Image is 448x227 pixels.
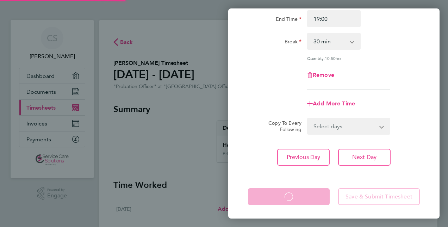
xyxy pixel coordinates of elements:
[307,72,334,78] button: Remove
[325,55,336,61] span: 10.50
[285,38,301,47] label: Break
[313,100,355,107] span: Add More Time
[352,154,377,161] span: Next Day
[276,16,301,24] label: End Time
[277,149,330,166] button: Previous Day
[338,149,391,166] button: Next Day
[307,55,390,61] div: Quantity: hrs
[263,120,301,133] label: Copy To Every Following
[313,72,334,78] span: Remove
[307,10,361,27] input: E.g. 18:00
[307,101,355,106] button: Add More Time
[287,154,321,161] span: Previous Day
